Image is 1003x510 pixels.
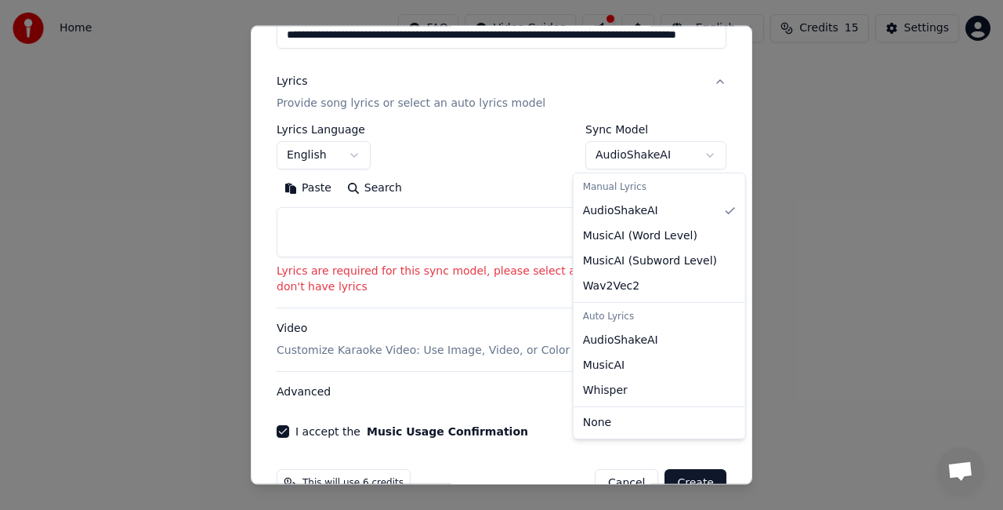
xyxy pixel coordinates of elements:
span: AudioShakeAI [583,203,658,219]
span: AudioShakeAI [583,333,658,348]
span: Wav2Vec2 [583,279,639,294]
span: MusicAI [583,358,625,373]
span: MusicAI ( Word Level ) [583,228,697,244]
span: MusicAI ( Subword Level ) [583,253,717,269]
div: Manual Lyrics [577,177,742,199]
span: Whisper [583,383,628,399]
span: None [583,415,612,431]
div: Auto Lyrics [577,306,742,328]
